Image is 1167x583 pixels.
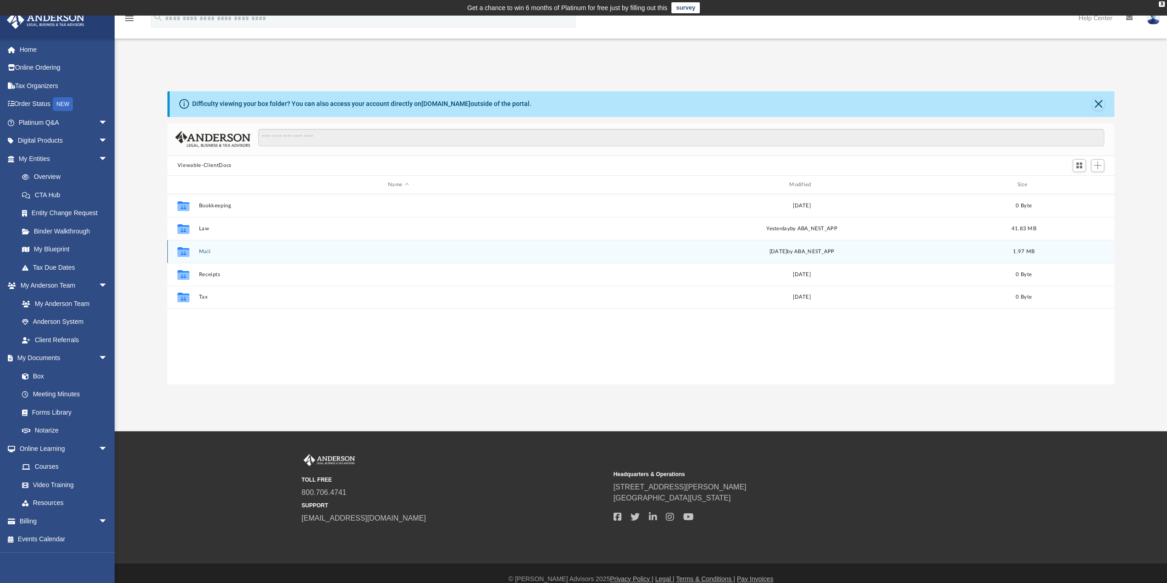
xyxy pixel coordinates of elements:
[13,258,122,277] a: Tax Due Dates
[676,575,735,583] a: Terms & Conditions |
[198,181,597,189] div: Name
[13,222,122,240] a: Binder Walkthrough
[1046,181,1110,189] div: id
[655,575,675,583] a: Legal |
[13,422,117,440] a: Notarize
[6,277,117,295] a: My Anderson Teamarrow_drop_down
[13,331,117,349] a: Client Referrals
[99,349,117,368] span: arrow_drop_down
[13,294,112,313] a: My Anderson Team
[99,439,117,458] span: arrow_drop_down
[1016,272,1032,277] span: 0 Byte
[167,194,1114,384] div: grid
[602,181,1001,189] div: Modified
[53,97,73,111] div: NEW
[1013,249,1034,254] span: 1.97 MB
[199,249,598,255] button: Mail
[614,470,919,478] small: Headquarters & Operations
[13,458,117,476] a: Courses
[124,17,135,24] a: menu
[13,367,112,385] a: Box
[1011,226,1036,231] span: 41.83 MB
[602,248,1001,256] div: [DATE] by ABA_NEST_APP
[302,501,607,510] small: SUPPORT
[1159,1,1165,7] div: close
[13,494,117,512] a: Resources
[610,575,653,583] a: Privacy Policy |
[6,113,122,132] a: Platinum Q&Aarrow_drop_down
[302,476,607,484] small: TOLL FREE
[6,40,122,59] a: Home
[602,294,1001,302] div: [DATE]
[13,403,112,422] a: Forms Library
[124,13,135,24] i: menu
[6,77,122,95] a: Tax Organizers
[13,476,112,494] a: Video Training
[199,294,598,300] button: Tax
[737,575,773,583] a: Pay Invoices
[13,168,122,186] a: Overview
[6,95,122,114] a: Order StatusNEW
[614,494,731,502] a: [GEOGRAPHIC_DATA][US_STATE]
[6,349,117,367] a: My Documentsarrow_drop_down
[421,100,470,107] a: [DOMAIN_NAME]
[258,129,1104,146] input: Search files and folders
[13,204,122,222] a: Entity Change Request
[13,186,122,204] a: CTA Hub
[199,226,598,232] button: Law
[671,2,700,13] a: survey
[1073,159,1086,172] button: Switch to Grid View
[6,59,122,77] a: Online Ordering
[1016,203,1032,208] span: 0 Byte
[602,202,1001,210] div: [DATE]
[1092,98,1105,111] button: Close
[171,181,194,189] div: id
[1091,159,1105,172] button: Add
[177,161,232,170] button: Viewable-ClientDocs
[614,483,747,491] a: [STREET_ADDRESS][PERSON_NAME]
[192,99,531,109] div: Difficulty viewing your box folder? You can also access your account directly on outside of the p...
[199,272,598,278] button: Receipts
[13,313,117,331] a: Anderson System
[302,514,426,522] a: [EMAIL_ADDRESS][DOMAIN_NAME]
[99,512,117,531] span: arrow_drop_down
[6,512,122,530] a: Billingarrow_drop_down
[1146,11,1160,25] img: User Pic
[4,11,87,29] img: Anderson Advisors Platinum Portal
[467,2,668,13] div: Get a chance to win 6 months of Platinum for free just by filling out this
[766,226,790,231] span: yesterday
[6,530,122,549] a: Events Calendar
[1016,295,1032,300] span: 0 Byte
[602,225,1001,233] div: by ABA_NEST_APP
[99,150,117,168] span: arrow_drop_down
[99,113,117,132] span: arrow_drop_down
[199,203,598,209] button: Bookkeeping
[6,132,122,150] a: Digital Productsarrow_drop_down
[153,12,163,22] i: search
[13,385,117,404] a: Meeting Minutes
[602,271,1001,279] div: [DATE]
[6,439,117,458] a: Online Learningarrow_drop_down
[6,150,122,168] a: My Entitiesarrow_drop_down
[99,132,117,150] span: arrow_drop_down
[302,489,347,496] a: 800.706.4741
[302,454,357,466] img: Anderson Advisors Platinum Portal
[99,277,117,295] span: arrow_drop_down
[13,240,117,259] a: My Blueprint
[1005,181,1042,189] div: Size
